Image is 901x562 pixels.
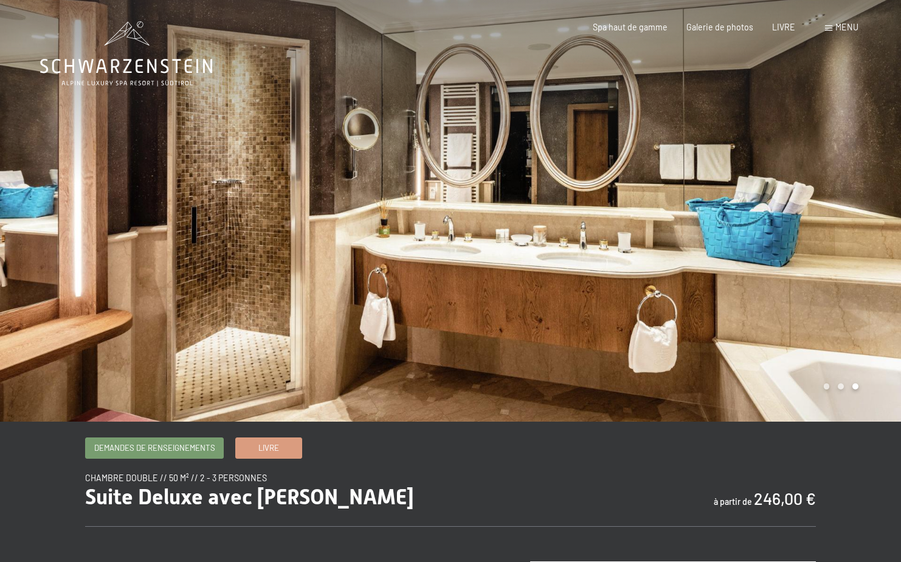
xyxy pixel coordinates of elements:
font: 246,00 € [754,488,816,508]
font: menu [835,22,858,32]
font: Demandes de renseignements [94,443,215,453]
a: Galerie de photos [686,22,753,32]
font: Livre [258,443,279,453]
a: Demandes de renseignements [86,438,223,458]
font: Chambre double // 50 m² // 2 - 3 personnes [85,473,267,483]
a: Livre [236,438,302,458]
a: LIVRE [772,22,795,32]
font: Suite Deluxe avec [PERSON_NAME] [85,484,414,509]
font: à partir de [714,496,752,507]
a: Spa haut de gamme [593,22,668,32]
